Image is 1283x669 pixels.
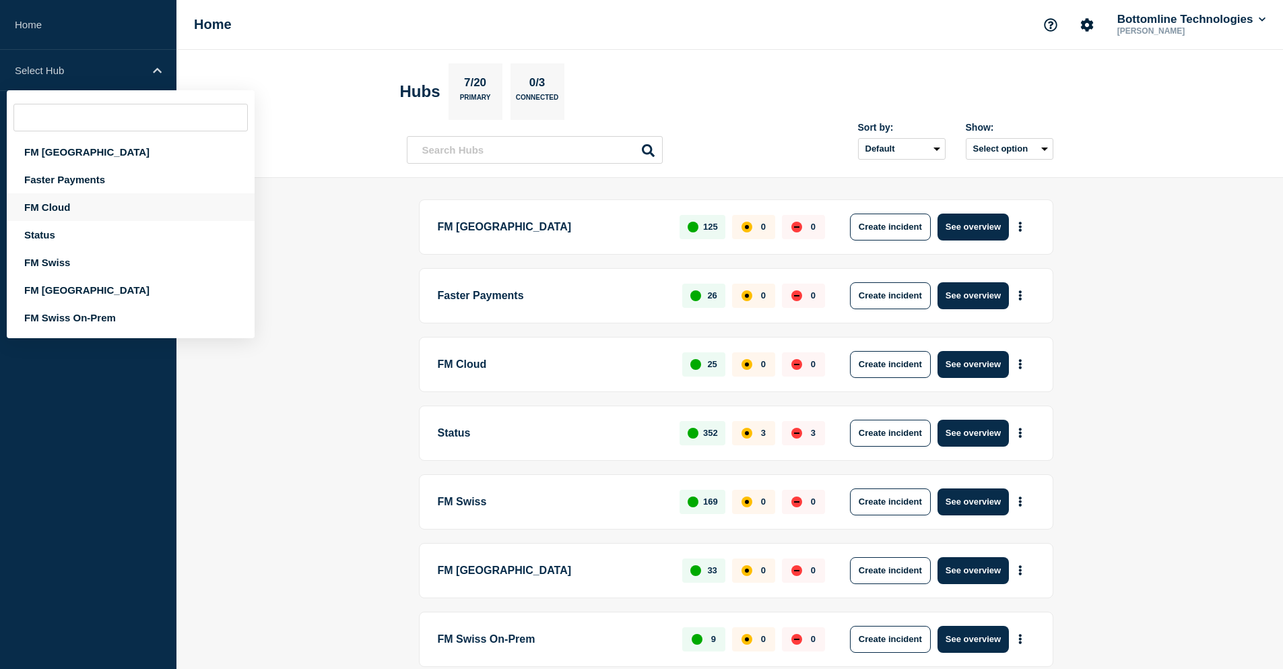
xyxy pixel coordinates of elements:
[7,221,255,249] div: Status
[1012,352,1029,377] button: More actions
[811,290,816,300] p: 0
[761,428,766,438] p: 3
[858,122,946,133] div: Sort by:
[966,122,1053,133] div: Show:
[742,222,752,232] div: affected
[690,359,701,370] div: up
[7,276,255,304] div: FM [GEOGRAPHIC_DATA]
[742,565,752,576] div: affected
[7,193,255,221] div: FM Cloud
[7,304,255,331] div: FM Swiss On-Prem
[858,138,946,160] select: Sort by
[850,420,931,447] button: Create incident
[937,626,1009,653] button: See overview
[791,359,802,370] div: down
[7,166,255,193] div: Faster Payments
[516,94,558,108] p: Connected
[850,626,931,653] button: Create incident
[407,136,663,164] input: Search Hubs
[438,488,665,515] p: FM Swiss
[15,65,144,76] p: Select Hub
[742,428,752,439] div: affected
[692,634,702,645] div: up
[707,359,717,369] p: 25
[703,497,718,507] p: 169
[742,290,752,301] div: affected
[811,359,816,369] p: 0
[438,420,665,447] p: Status
[1012,489,1029,514] button: More actions
[850,214,931,241] button: Create incident
[438,351,667,378] p: FM Cloud
[1115,13,1268,26] button: Bottomline Technologies
[1012,420,1029,445] button: More actions
[761,222,766,232] p: 0
[850,488,931,515] button: Create incident
[937,282,1009,309] button: See overview
[742,634,752,645] div: affected
[1012,283,1029,308] button: More actions
[1012,627,1029,651] button: More actions
[460,94,491,108] p: Primary
[438,626,667,653] p: FM Swiss On-Prem
[791,222,802,232] div: down
[791,290,802,301] div: down
[761,634,766,644] p: 0
[524,76,550,94] p: 0/3
[194,17,232,32] h1: Home
[7,138,255,166] div: FM [GEOGRAPHIC_DATA]
[937,488,1009,515] button: See overview
[438,557,667,584] p: FM [GEOGRAPHIC_DATA]
[850,282,931,309] button: Create incident
[937,420,1009,447] button: See overview
[761,359,766,369] p: 0
[688,222,698,232] div: up
[707,565,717,575] p: 33
[688,428,698,439] div: up
[761,290,766,300] p: 0
[707,290,717,300] p: 26
[811,497,816,507] p: 0
[791,565,802,576] div: down
[703,222,718,232] p: 125
[850,557,931,584] button: Create incident
[937,557,1009,584] button: See overview
[1037,11,1065,39] button: Support
[791,428,802,439] div: down
[459,76,491,94] p: 7/20
[1115,26,1255,36] p: [PERSON_NAME]
[742,359,752,370] div: affected
[742,497,752,507] div: affected
[400,82,440,101] h2: Hubs
[791,497,802,507] div: down
[690,565,701,576] div: up
[438,214,665,241] p: FM [GEOGRAPHIC_DATA]
[711,634,716,644] p: 9
[850,351,931,378] button: Create incident
[937,351,1009,378] button: See overview
[811,222,816,232] p: 0
[811,428,816,438] p: 3
[438,282,667,309] p: Faster Payments
[690,290,701,301] div: up
[761,565,766,575] p: 0
[761,497,766,507] p: 0
[811,634,816,644] p: 0
[1012,214,1029,239] button: More actions
[966,138,1053,160] button: Select option
[937,214,1009,241] button: See overview
[703,428,718,438] p: 352
[791,634,802,645] div: down
[811,565,816,575] p: 0
[7,249,255,276] div: FM Swiss
[688,497,698,507] div: up
[1073,11,1101,39] button: Account settings
[1012,558,1029,583] button: More actions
